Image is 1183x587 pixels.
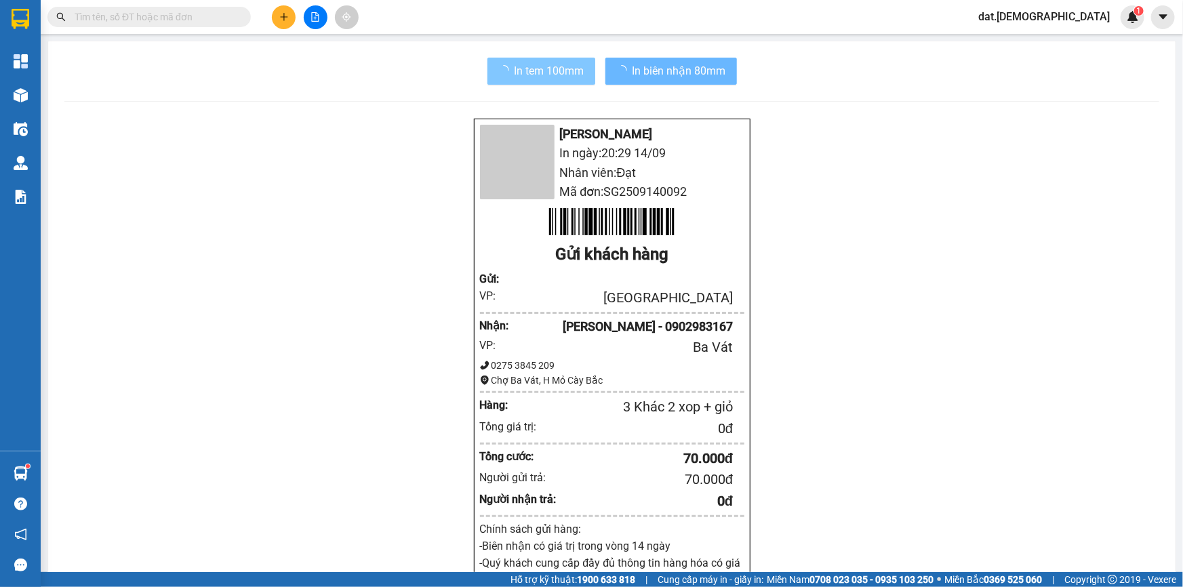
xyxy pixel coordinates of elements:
[14,498,27,510] span: question-circle
[1134,6,1144,16] sup: 1
[12,12,33,26] span: Gửi:
[480,448,557,465] div: Tổng cước:
[480,361,489,370] span: phone
[14,559,27,571] span: message
[557,448,733,469] div: 70.000 đ
[944,572,1042,587] span: Miền Bắc
[480,242,744,268] div: Gửi khách hàng
[1127,11,1139,23] img: icon-new-feature
[480,521,744,538] div: Chính sách gửi hàng:
[10,71,151,87] div: 70.000
[14,54,28,68] img: dashboard-icon
[310,12,320,22] span: file-add
[809,574,934,585] strong: 0708 023 035 - 0935 103 250
[645,572,647,587] span: |
[480,538,744,554] p: -Biên nhận có giá trị trong vòng 14 ngày
[75,9,235,24] input: Tìm tên, số ĐT hoặc mã đơn
[480,397,535,413] div: Hàng:
[577,574,635,585] strong: 1900 633 818
[557,418,733,439] div: 0 đ
[1136,6,1141,16] span: 1
[272,5,296,29] button: plus
[159,13,191,27] span: Nhận:
[557,491,733,512] div: 0 đ
[26,464,30,468] sup: 1
[937,577,941,582] span: ⚪️
[767,572,934,587] span: Miền Nam
[14,528,27,541] span: notification
[159,28,268,44] div: hạnh
[513,317,733,336] div: [PERSON_NAME] - 0902983167
[480,270,513,287] div: Gửi :
[14,88,28,102] img: warehouse-icon
[304,5,327,29] button: file-add
[480,376,489,385] span: environment
[12,96,268,113] div: Tên hàng: 2 xop + giỏ ( : 3 )
[557,469,733,490] div: 70.000 đ
[1108,575,1117,584] span: copyright
[14,122,28,136] img: warehouse-icon
[498,65,515,76] span: loading
[616,65,633,76] span: loading
[515,62,584,79] span: In tem 100mm
[513,337,733,358] div: Ba Vát
[159,12,268,28] div: Ba Vát
[480,287,513,304] div: VP:
[1157,11,1169,23] span: caret-down
[56,12,66,22] span: search
[480,182,744,201] li: Mã đơn: SG2509140092
[605,58,737,85] button: In biên nhận 80mm
[14,156,28,170] img: warehouse-icon
[342,12,351,22] span: aim
[480,469,557,486] div: Người gửi trả:
[480,491,557,508] div: Người nhận trả:
[480,337,513,354] div: VP:
[510,572,635,587] span: Hỗ trợ kỹ thuật:
[480,163,744,182] li: Nhân viên: Đạt
[513,287,733,308] div: [GEOGRAPHIC_DATA]
[480,418,557,435] div: Tổng giá trị:
[480,373,744,388] div: Chợ Ba Vát, H Mỏ Cày Bắc
[487,58,595,85] button: In tem 100mm
[10,73,31,87] span: CR :
[535,397,734,418] div: 3 Khác 2 xop + giỏ
[159,44,268,63] div: 0902983167
[14,466,28,481] img: warehouse-icon
[480,317,513,334] div: Nhận :
[12,9,29,29] img: logo-vxr
[14,190,28,204] img: solution-icon
[967,8,1121,25] span: dat.[DEMOGRAPHIC_DATA]
[1052,572,1054,587] span: |
[168,94,186,113] span: SL
[12,12,149,42] div: [GEOGRAPHIC_DATA]
[633,62,726,79] span: In biên nhận 80mm
[480,358,744,373] div: 0275 3845 209
[480,144,744,163] li: In ngày: 20:29 14/09
[335,5,359,29] button: aim
[658,572,763,587] span: Cung cấp máy in - giấy in:
[1151,5,1175,29] button: caret-down
[480,125,744,144] li: [PERSON_NAME]
[279,12,289,22] span: plus
[984,574,1042,585] strong: 0369 525 060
